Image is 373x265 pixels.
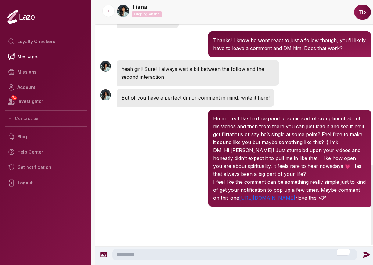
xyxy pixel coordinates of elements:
[117,5,129,17] img: 965c8d02-bbfb-4138-aebc-492468125be5
[100,61,111,72] img: User avatar
[5,160,87,175] a: Get notification
[11,95,17,101] span: NEW
[5,144,87,160] a: Help Center
[100,89,111,100] img: User avatar
[5,49,87,64] a: Messages
[5,129,87,144] a: Blog
[112,249,357,260] textarea: To enrich screen reader interactions, please activate Accessibility in Grammarly extension settings
[213,114,366,146] p: Hmm I feel like he’d respond to some sort of compliment about his videos and then from there you ...
[213,146,366,178] p: DM: Hi [PERSON_NAME]! Just stumbled upon your videos and honestly didn’t expect it to pull me in ...
[213,36,366,52] p: Thanks! I know he wont react to just a follow though, you'll likely have to leave a comment and D...
[121,65,274,81] p: Yeah girl! Sure! I always wait a bit between the follow and the second interaction
[213,178,366,202] p: I feel like the comment can be something really simple just to kind of get your notification to p...
[5,80,87,95] a: Account
[5,113,87,124] button: Contact us
[132,11,162,17] p: Ongoing mission
[239,195,295,201] a: [URL][DOMAIN_NAME]
[5,95,87,108] a: NEWInvestigator
[354,5,371,20] button: Tip
[132,3,147,11] a: Tiana
[5,64,87,80] a: Missions
[5,175,87,191] div: Logout
[5,34,87,49] a: Loyalty Checkers
[121,94,270,102] p: But of you have a perfect dm or comment in mind, write it here!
